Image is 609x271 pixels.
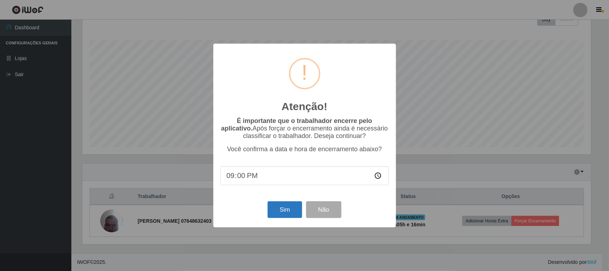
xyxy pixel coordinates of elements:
p: Após forçar o encerramento ainda é necessário classificar o trabalhador. Deseja continuar? [220,117,389,140]
button: Não [306,201,341,218]
h2: Atenção! [281,100,327,113]
button: Sim [268,201,302,218]
b: É importante que o trabalhador encerre pelo aplicativo. [221,117,372,132]
p: Você confirma a data e hora de encerramento abaixo? [220,146,389,153]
